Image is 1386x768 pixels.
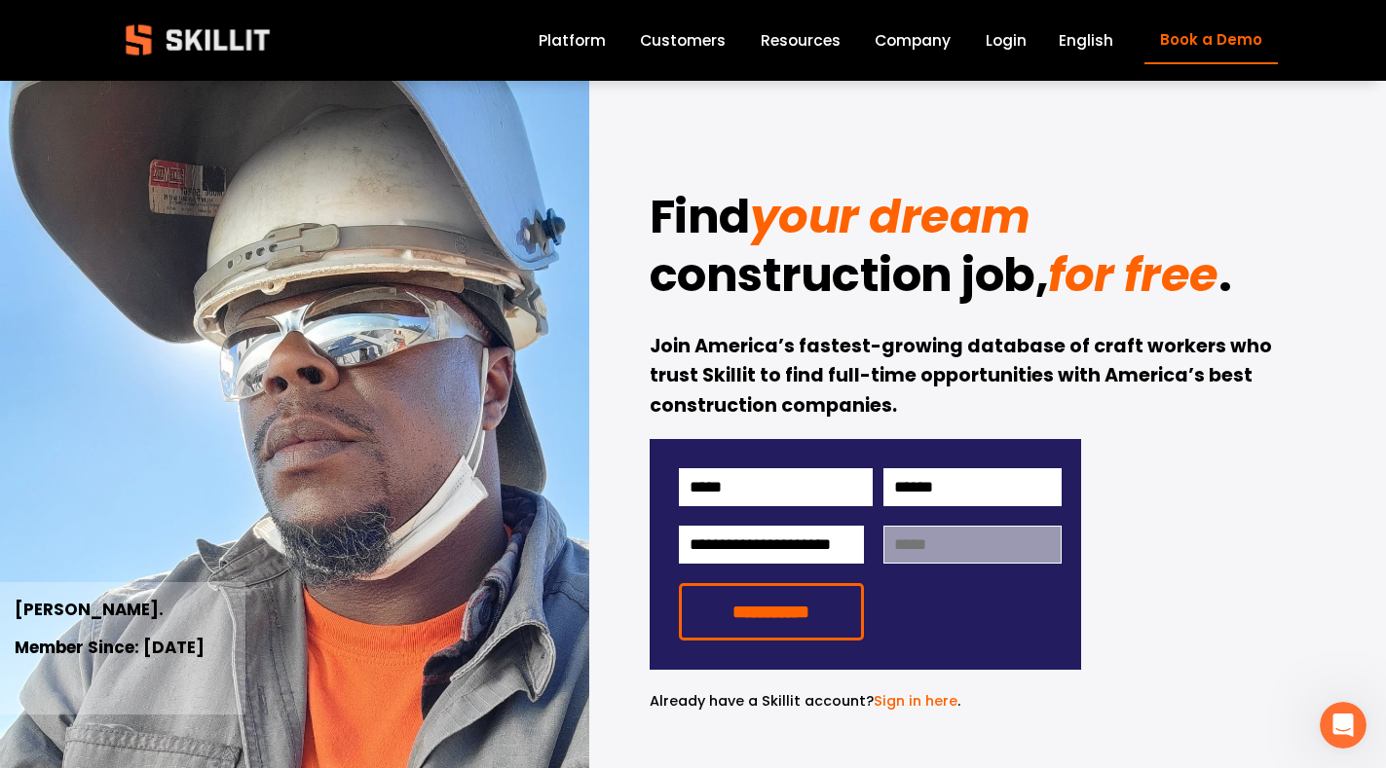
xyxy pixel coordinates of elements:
[1059,29,1113,52] span: English
[986,27,1027,54] a: Login
[750,184,1030,249] em: your dream
[650,242,1049,308] strong: construction job,
[874,691,957,711] a: Sign in here
[650,184,750,249] strong: Find
[1059,27,1113,54] div: language picker
[761,29,841,52] span: Resources
[650,333,1276,419] strong: Join America’s fastest-growing database of craft workers who trust Skillit to find full-time oppo...
[640,27,726,54] a: Customers
[1320,702,1367,749] iframe: Intercom live chat
[1218,242,1232,308] strong: .
[650,691,874,711] span: Already have a Skillit account?
[109,11,286,69] img: Skillit
[15,598,164,621] strong: [PERSON_NAME].
[1144,17,1277,64] a: Book a Demo
[650,690,1081,713] p: .
[1048,242,1217,308] em: for free
[15,636,205,659] strong: Member Since: [DATE]
[875,27,951,54] a: Company
[539,27,606,54] a: Platform
[761,27,841,54] a: folder dropdown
